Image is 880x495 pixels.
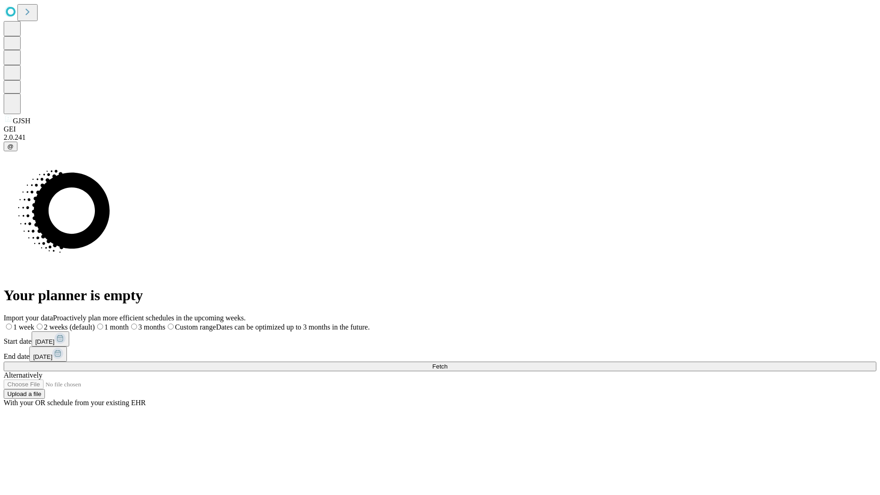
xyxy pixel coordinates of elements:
span: Fetch [432,363,447,370]
span: 3 months [138,323,165,331]
input: 2 weeks (default) [37,324,43,330]
span: 1 week [13,323,34,331]
div: GEI [4,125,876,133]
span: @ [7,143,14,150]
input: 3 months [131,324,137,330]
span: [DATE] [35,338,55,345]
span: 2 weeks (default) [44,323,95,331]
span: Custom range [175,323,216,331]
span: With your OR schedule from your existing EHR [4,399,146,407]
span: Proactively plan more efficient schedules in the upcoming weeks. [53,314,246,322]
span: Dates can be optimized up to 3 months in the future. [216,323,369,331]
h1: Your planner is empty [4,287,876,304]
span: GJSH [13,117,30,125]
span: Alternatively [4,371,42,379]
input: 1 week [6,324,12,330]
div: 2.0.241 [4,133,876,142]
span: [DATE] [33,353,52,360]
span: Import your data [4,314,53,322]
input: Custom rangeDates can be optimized up to 3 months in the future. [168,324,174,330]
div: End date [4,346,876,362]
button: @ [4,142,17,151]
div: Start date [4,331,876,346]
input: 1 month [97,324,103,330]
button: [DATE] [32,331,69,346]
button: Upload a file [4,389,45,399]
button: Fetch [4,362,876,371]
span: 1 month [104,323,129,331]
button: [DATE] [29,346,67,362]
